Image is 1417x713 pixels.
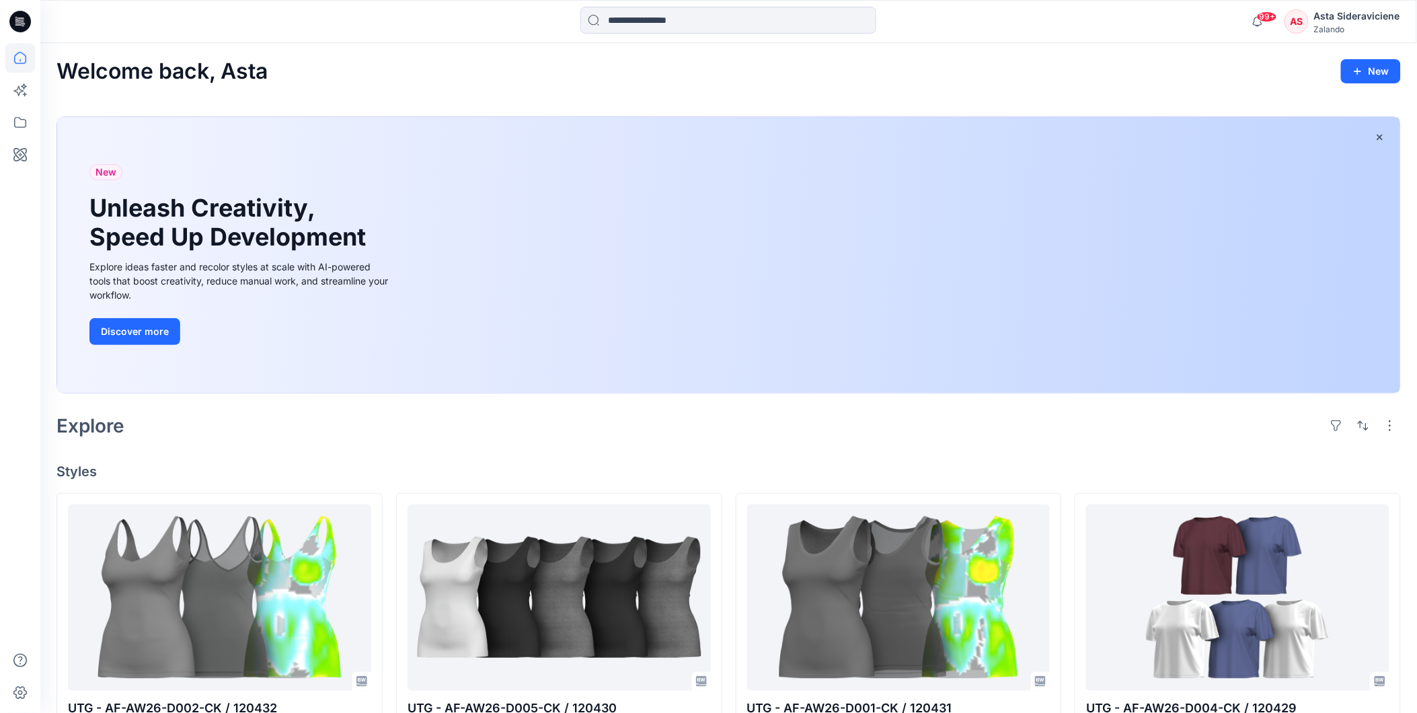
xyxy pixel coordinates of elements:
a: UTG - AF-AW26-D001-CK / 120431 [747,504,1050,691]
div: AS [1285,9,1309,34]
a: UTG - AF-AW26-D005-CK / 120430 [408,504,711,691]
span: 99+ [1257,11,1277,22]
a: UTG - AF-AW26-D002-CK / 120432 [68,504,371,691]
div: Zalando [1314,24,1400,34]
button: New [1341,59,1401,83]
div: Explore ideas faster and recolor styles at scale with AI-powered tools that boost creativity, red... [89,260,392,302]
div: Asta Sideraviciene [1314,8,1400,24]
h1: Unleash Creativity, Speed Up Development [89,194,372,252]
h2: Explore [56,415,124,437]
h2: Welcome back, Asta [56,59,268,84]
button: Discover more [89,318,180,345]
a: UTG - AF-AW26-D004-CK / 120429 [1086,504,1389,691]
span: New [95,164,116,180]
h4: Styles [56,463,1401,480]
a: Discover more [89,318,392,345]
